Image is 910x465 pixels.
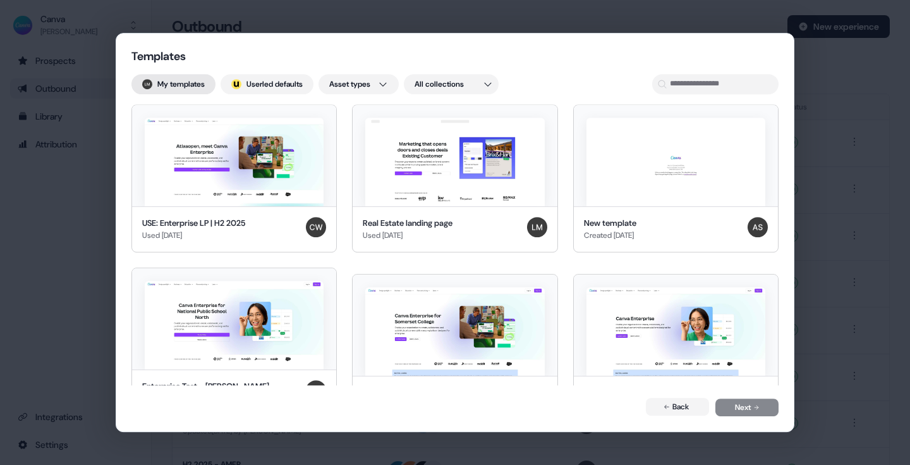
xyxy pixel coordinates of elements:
[404,74,499,94] button: All collections
[363,217,452,230] div: Real Estate landing page
[586,118,765,206] img: New template
[131,49,258,64] div: Templates
[145,281,324,369] img: Enterprise Test - Anna Audrey
[646,398,709,416] button: Back
[365,118,544,206] img: Real Estate landing page
[131,268,337,428] button: Enterprise Test - Anna AudreyEnterprise Test - [PERSON_NAME] [PERSON_NAME]Audrey
[131,104,337,253] button: USE: Enterprise LP | H2 2025USE: Enterprise LP | H2 2025Used [DATE]Charlie
[318,74,399,94] button: Asset types
[363,229,452,242] div: Used [DATE]
[145,118,324,206] img: USE: Enterprise LP | H2 2025
[142,380,301,405] div: Enterprise Test - [PERSON_NAME] [PERSON_NAME]
[142,229,245,242] div: Used [DATE]
[586,287,765,376] img: Felix test
[365,287,544,376] img: Enterprise Landing Page
[573,104,779,253] button: New templateNew templateCreated [DATE]Anna
[231,79,241,89] img: userled logo
[142,79,152,89] img: Lauren
[415,78,464,90] span: All collections
[748,217,768,237] img: Anna
[527,217,547,237] img: Lauren
[352,104,557,253] button: Real Estate landing page Real Estate landing pageUsed [DATE]Lauren
[352,268,557,428] button: Enterprise Landing Page
[584,217,636,230] div: New template
[573,268,779,428] button: Felix test
[584,229,636,242] div: Created [DATE]
[306,380,326,400] img: Audrey
[221,74,313,94] button: userled logo;Userled defaults
[231,79,241,89] div: ;
[306,217,326,237] img: Charlie
[142,217,245,230] div: USE: Enterprise LP | H2 2025
[131,74,215,94] button: My templates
